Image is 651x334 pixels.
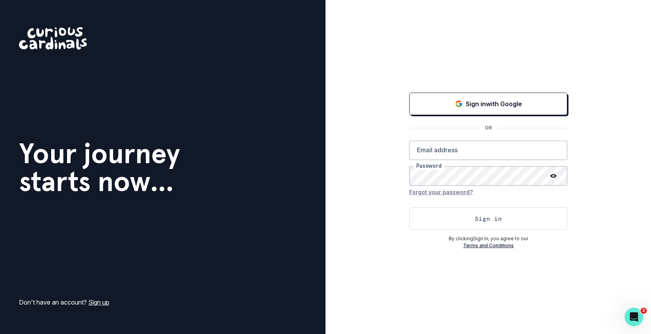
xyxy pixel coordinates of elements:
[409,207,567,230] button: Sign in
[409,235,567,242] p: By clicking Sign In , you agree to our
[409,186,473,198] button: Forgot your password?
[463,243,514,248] a: Terms and Conditions
[88,298,109,306] a: Sign up
[19,298,109,307] p: Don't have an account?
[409,93,567,115] button: Sign in with Google (GSuite)
[480,124,496,131] p: OR
[625,308,643,326] iframe: Intercom live chat
[19,139,180,195] h1: Your journey starts now...
[641,308,647,314] span: 2
[19,27,87,50] img: Curious Cardinals Logo
[466,99,522,108] p: Sign in with Google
